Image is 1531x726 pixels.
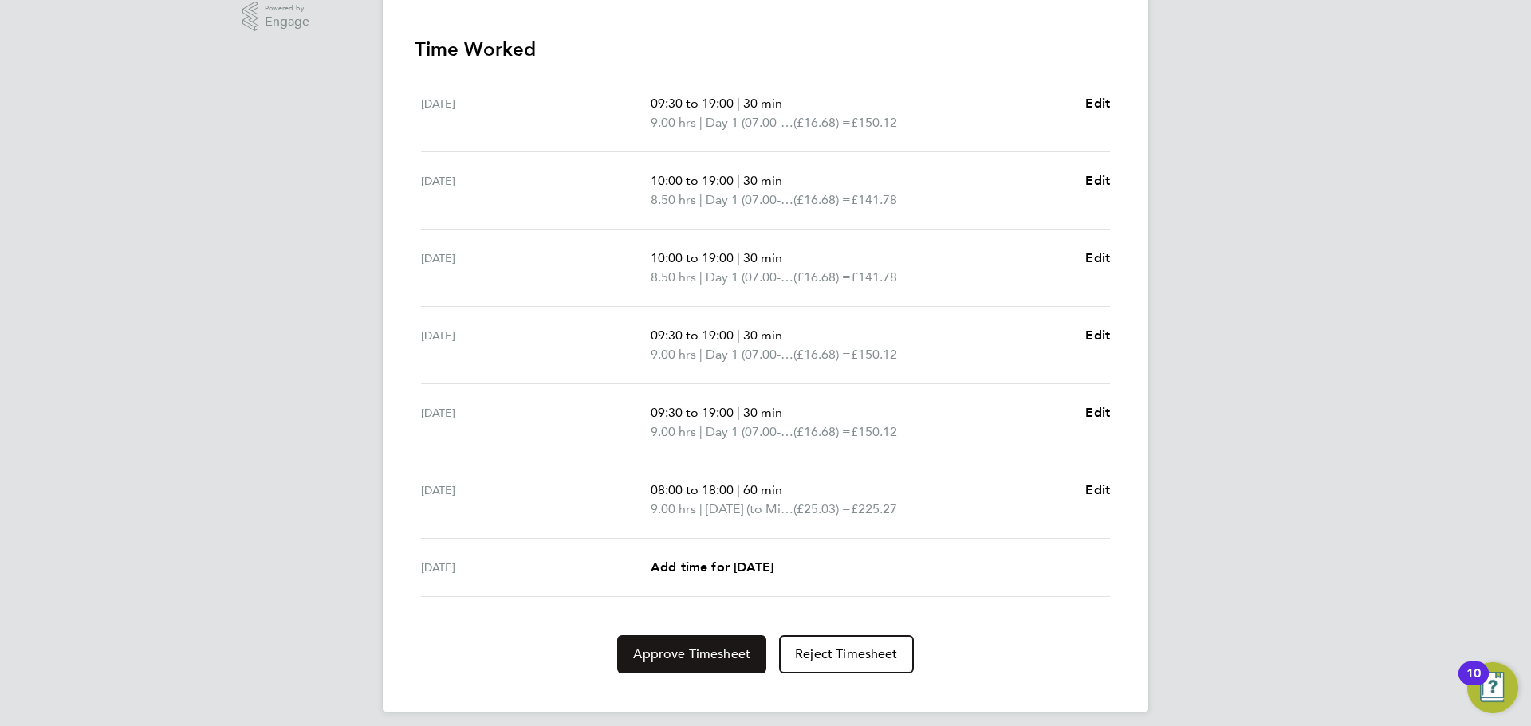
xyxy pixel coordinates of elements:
[737,328,740,343] span: |
[699,269,703,285] span: |
[1085,482,1110,497] span: Edit
[651,482,734,497] span: 08:00 to 18:00
[793,192,851,207] span: (£16.68) =
[699,501,703,516] span: |
[651,424,696,439] span: 9.00 hrs
[1085,96,1110,111] span: Edit
[1085,94,1110,113] a: Edit
[779,635,914,673] button: Reject Timesheet
[743,173,782,188] span: 30 min
[1085,249,1110,268] a: Edit
[793,424,851,439] span: (£16.68) =
[1467,662,1518,713] button: Open Resource Center, 10 new notifications
[1085,405,1110,420] span: Edit
[743,250,782,265] span: 30 min
[421,249,651,287] div: [DATE]
[1085,403,1110,422] a: Edit
[706,268,793,287] span: Day 1 (07.00-20.00)
[795,646,898,662] span: Reject Timesheet
[1085,250,1110,265] span: Edit
[851,347,897,362] span: £150.12
[1085,481,1110,500] a: Edit
[415,37,1116,62] h3: Time Worked
[699,192,703,207] span: |
[651,192,696,207] span: 8.50 hrs
[743,482,782,497] span: 60 min
[743,405,782,420] span: 30 min
[706,422,793,441] span: Day 1 (07.00-20.00)
[421,171,651,210] div: [DATE]
[1466,673,1481,694] div: 10
[617,635,766,673] button: Approve Timesheet
[706,113,793,132] span: Day 1 (07.00-20.00)
[1085,326,1110,345] a: Edit
[651,501,696,516] span: 9.00 hrs
[706,190,793,210] span: Day 1 (07.00-20.00)
[1085,328,1110,343] span: Edit
[793,347,851,362] span: (£16.68) =
[421,326,651,364] div: [DATE]
[699,115,703,130] span: |
[651,559,773,575] span: Add time for [DATE]
[737,482,740,497] span: |
[1085,171,1110,190] a: Edit
[737,250,740,265] span: |
[651,405,734,420] span: 09:30 to 19:00
[851,192,897,207] span: £141.78
[699,424,703,439] span: |
[737,96,740,111] span: |
[699,347,703,362] span: |
[265,2,309,15] span: Powered by
[706,500,793,519] span: [DATE] (to Midnight)
[743,96,782,111] span: 30 min
[737,173,740,188] span: |
[851,501,897,516] span: £225.27
[421,558,651,577] div: [DATE]
[793,269,851,285] span: (£16.68) =
[421,403,651,441] div: [DATE]
[421,94,651,132] div: [DATE]
[851,115,897,130] span: £150.12
[1085,173,1110,188] span: Edit
[651,269,696,285] span: 8.50 hrs
[651,250,734,265] span: 10:00 to 19:00
[651,96,734,111] span: 09:30 to 19:00
[633,646,750,662] span: Approve Timesheet
[651,347,696,362] span: 9.00 hrs
[706,345,793,364] span: Day 1 (07.00-20.00)
[265,15,309,29] span: Engage
[651,115,696,130] span: 9.00 hrs
[851,424,897,439] span: £150.12
[793,501,851,516] span: (£25.03) =
[737,405,740,420] span: |
[651,558,773,577] a: Add time for [DATE]
[743,328,782,343] span: 30 min
[793,115,851,130] span: (£16.68) =
[651,328,734,343] span: 09:30 to 19:00
[421,481,651,519] div: [DATE]
[651,173,734,188] span: 10:00 to 19:00
[242,2,310,32] a: Powered byEngage
[851,269,897,285] span: £141.78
